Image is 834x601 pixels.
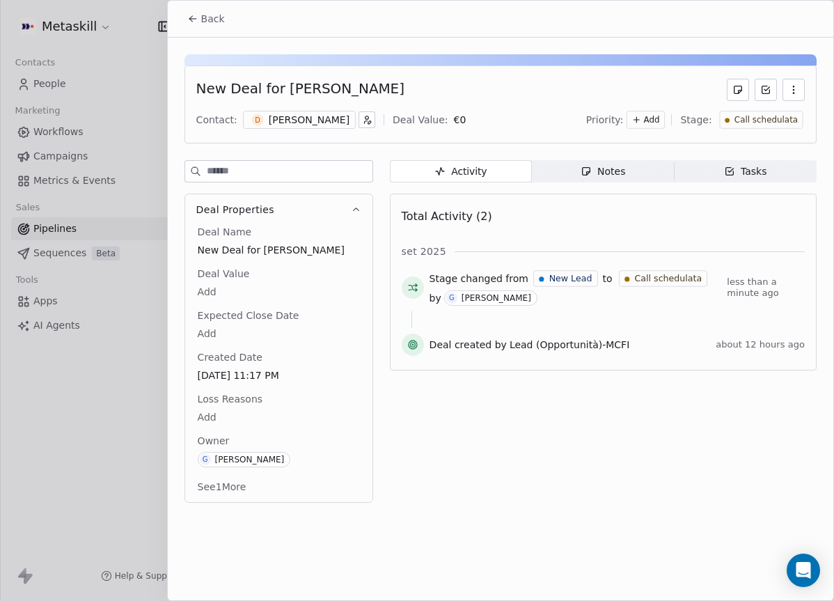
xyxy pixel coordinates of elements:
[251,114,263,126] span: D
[454,114,466,125] span: € 0
[198,368,360,382] span: [DATE] 11:17 PM
[462,293,531,303] div: [PERSON_NAME]
[724,164,767,179] div: Tasks
[195,392,265,406] span: Loss Reasons
[215,455,285,465] div: [PERSON_NAME]
[430,291,441,305] span: by
[196,79,404,101] div: New Deal for [PERSON_NAME]
[198,327,360,341] span: Add
[549,272,592,285] span: New Lead
[402,244,446,258] span: set 2025
[586,113,624,127] span: Priority:
[195,309,302,322] span: Expected Close Date
[198,410,360,424] span: Add
[430,338,507,352] span: Deal created by
[179,6,233,31] button: Back
[393,113,448,127] div: Deal Value:
[195,225,255,239] span: Deal Name
[449,292,455,304] div: G
[196,203,274,217] span: Deal Properties
[198,243,360,257] span: New Deal for [PERSON_NAME]
[680,113,711,127] span: Stage:
[195,350,265,364] span: Created Date
[185,194,372,225] button: Deal Properties
[727,276,805,299] span: less than a minute ago
[644,114,660,126] span: Add
[787,554,820,587] div: Open Intercom Messenger
[189,474,255,499] button: See1More
[196,113,237,127] div: Contact:
[603,272,613,286] span: to
[269,113,349,127] div: [PERSON_NAME]
[203,454,208,465] div: G
[198,285,360,299] span: Add
[716,339,805,350] span: about 12 hours ago
[734,114,797,126] span: Call schedulata
[402,210,492,223] span: Total Activity (2)
[430,272,528,286] span: Stage changed from
[201,12,225,26] span: Back
[195,434,233,448] span: Owner
[581,164,625,179] div: Notes
[510,338,629,352] span: Lead (Opportunità)-MCFI
[195,267,253,281] span: Deal Value
[634,272,702,285] span: Call schedulata
[185,225,372,502] div: Deal Properties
